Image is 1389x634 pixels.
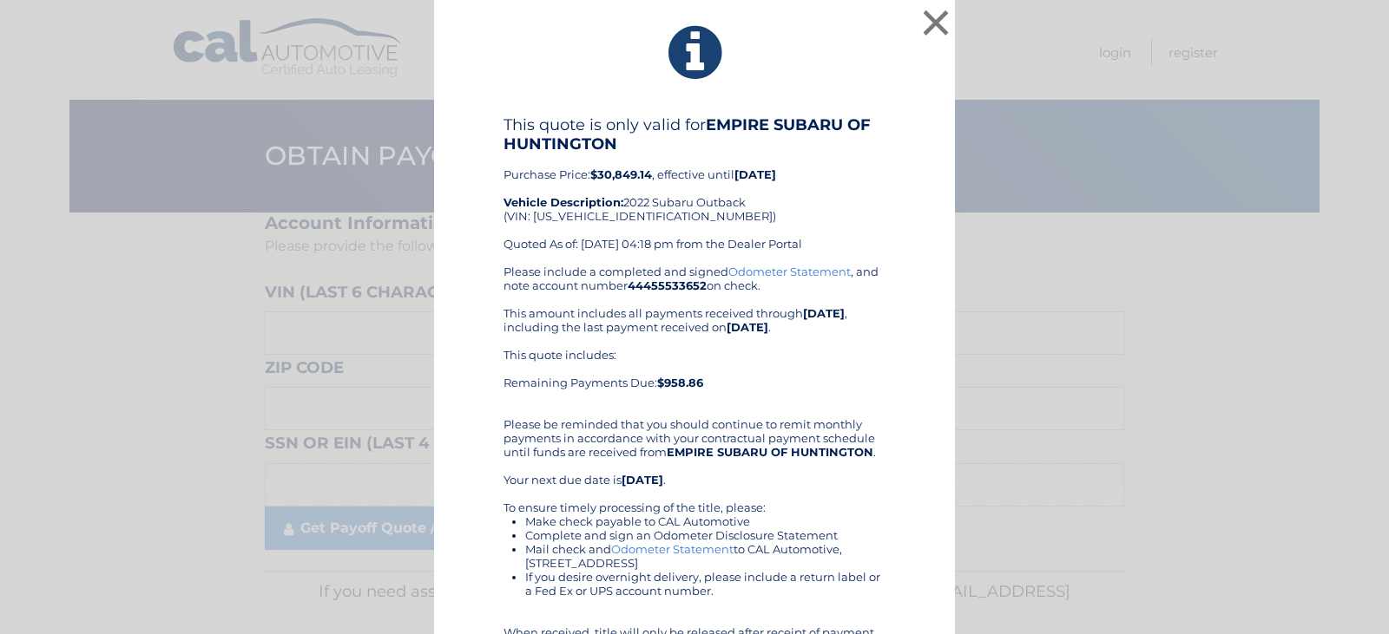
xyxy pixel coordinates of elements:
b: $958.86 [657,376,703,389]
li: If you desire overnight delivery, please include a return label or a Fed Ex or UPS account number. [525,570,885,598]
a: Odometer Statement [728,265,851,278]
li: Mail check and to CAL Automotive, [STREET_ADDRESS] [525,542,885,570]
b: 44455533652 [628,278,707,292]
b: [DATE] [803,306,845,320]
b: $30,849.14 [590,167,652,181]
div: This quote includes: Remaining Payments Due: [504,348,885,403]
h4: This quote is only valid for [504,115,885,154]
li: Make check payable to CAL Automotive [525,514,885,528]
b: [DATE] [622,473,663,487]
div: Purchase Price: , effective until 2022 Subaru Outback (VIN: [US_VEHICLE_IDENTIFICATION_NUMBER]) Q... [504,115,885,265]
li: Complete and sign an Odometer Disclosure Statement [525,528,885,542]
b: EMPIRE SUBARU OF HUNTINGTON [504,115,871,154]
b: EMPIRE SUBARU OF HUNTINGTON [667,445,873,459]
button: × [918,5,953,40]
a: Odometer Statement [611,542,734,556]
b: [DATE] [727,320,768,334]
b: [DATE] [734,167,776,181]
strong: Vehicle Description: [504,195,623,209]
